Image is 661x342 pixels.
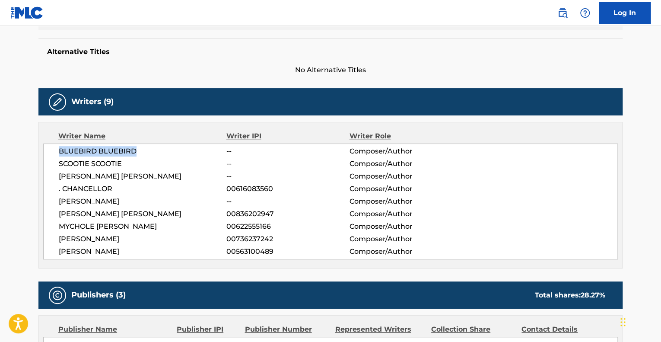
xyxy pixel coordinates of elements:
[535,290,605,300] div: Total shares:
[59,146,226,157] span: BLUEBIRD BLUEBIRD
[349,234,461,244] span: Composer/Author
[580,8,590,18] img: help
[557,8,568,18] img: search
[59,184,226,194] span: . CHANCELLOR
[226,221,349,232] span: 00622555166
[349,246,461,257] span: Composer/Author
[226,209,349,219] span: 00836202947
[349,159,461,169] span: Composer/Author
[58,131,226,141] div: Writer Name
[349,171,461,182] span: Composer/Author
[58,324,170,335] div: Publisher Name
[59,171,226,182] span: [PERSON_NAME] [PERSON_NAME]
[349,221,461,232] span: Composer/Author
[71,290,126,300] h5: Publishers (3)
[335,324,425,335] div: Represented Writers
[226,146,349,157] span: --
[59,234,226,244] span: [PERSON_NAME]
[226,234,349,244] span: 00736237242
[59,246,226,257] span: [PERSON_NAME]
[554,4,571,22] a: Public Search
[599,2,651,24] a: Log In
[349,131,461,141] div: Writer Role
[59,159,226,169] span: SCOOTIE SCOOTIE
[59,209,226,219] span: [PERSON_NAME] [PERSON_NAME]
[226,171,349,182] span: --
[226,159,349,169] span: --
[177,324,238,335] div: Publisher IPI
[38,65,623,75] span: No Alternative Titles
[521,324,605,335] div: Contact Details
[431,324,515,335] div: Collection Share
[59,221,226,232] span: MYCHOLE [PERSON_NAME]
[618,300,661,342] iframe: Chat Widget
[620,309,626,335] div: Drag
[226,196,349,207] span: --
[349,196,461,207] span: Composer/Author
[47,48,614,56] h5: Alternative Titles
[71,97,114,107] h5: Writers (9)
[10,6,44,19] img: MLC Logo
[581,291,605,299] span: 28.27 %
[52,290,63,300] img: Publishers
[59,196,226,207] span: [PERSON_NAME]
[576,4,594,22] div: Help
[226,184,349,194] span: 00616083560
[245,324,328,335] div: Publisher Number
[52,97,63,107] img: Writers
[226,131,350,141] div: Writer IPI
[226,246,349,257] span: 00563100489
[349,184,461,194] span: Composer/Author
[349,146,461,157] span: Composer/Author
[349,209,461,219] span: Composer/Author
